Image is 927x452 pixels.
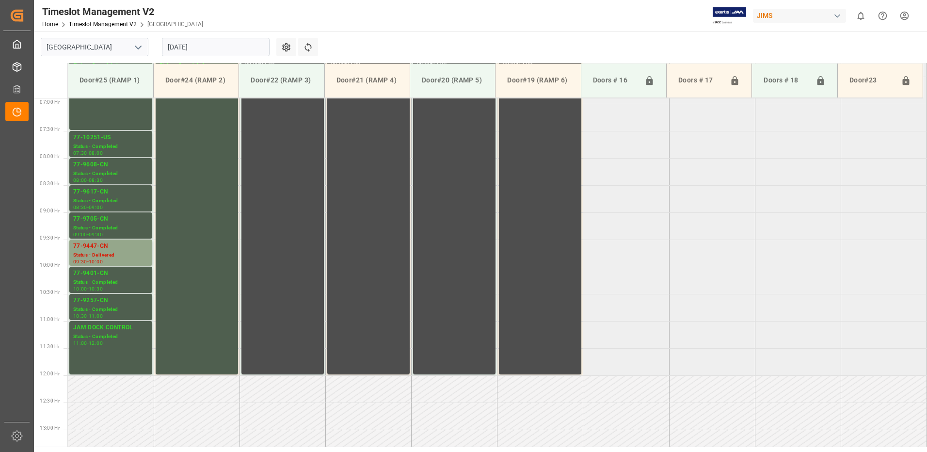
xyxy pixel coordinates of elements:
div: Door#19 (RAMP 6) [503,71,573,89]
div: Door#24 (RAMP 2) [161,71,231,89]
span: 07:30 Hr [40,127,60,132]
input: DD.MM.YYYY [162,38,270,56]
div: 77-9447-CN [73,242,148,251]
span: 11:30 Hr [40,344,60,349]
div: 10:00 [73,287,87,291]
img: Exertis%20JAM%20-%20Email%20Logo.jpg_1722504956.jpg [713,7,746,24]
button: Help Center [872,5,894,27]
div: Status - Completed [73,197,148,205]
div: Timeslot Management V2 [42,4,203,19]
div: Status - Completed [73,224,148,232]
div: - [87,259,89,264]
input: Type to search/select [41,38,148,56]
span: 13:00 Hr [40,425,60,431]
div: 08:00 [89,151,103,155]
div: 77-9608-CN [73,160,148,170]
span: 08:30 Hr [40,181,60,186]
div: 08:00 [73,178,87,182]
div: JAM DOCK CONTROL [73,323,148,333]
div: Doors # 18 [760,71,811,90]
div: JIMS [753,9,846,23]
button: show 0 new notifications [850,5,872,27]
span: 12:30 Hr [40,398,60,404]
div: - [87,232,89,237]
div: 77-9257-CN [73,296,148,306]
div: 10:00 [89,259,103,264]
div: 77-10251-US [73,133,148,143]
div: Door#20 (RAMP 5) [418,71,487,89]
div: Status - Completed [73,170,148,178]
div: - [87,341,89,345]
div: 09:00 [73,232,87,237]
div: - [87,178,89,182]
div: Door#22 (RAMP 3) [247,71,316,89]
div: - [87,205,89,210]
div: 09:30 [73,259,87,264]
span: 11:00 Hr [40,317,60,322]
span: 08:00 Hr [40,154,60,159]
div: Status - Completed [73,333,148,341]
div: - [87,151,89,155]
div: 09:30 [89,232,103,237]
a: Timeslot Management V2 [69,21,137,28]
a: Home [42,21,58,28]
div: 07:30 [73,151,87,155]
div: Status - Completed [73,143,148,151]
button: open menu [130,40,145,55]
div: 77-9401-CN [73,269,148,278]
div: Door#23 [846,71,897,90]
span: 07:00 Hr [40,99,60,105]
div: - [87,287,89,291]
div: Status - Delivered [73,251,148,259]
div: Door#25 (RAMP 1) [76,71,145,89]
div: Door#21 (RAMP 4) [333,71,402,89]
div: 11:00 [89,314,103,318]
div: 11:00 [73,341,87,345]
span: 10:00 Hr [40,262,60,268]
div: 12:00 [89,341,103,345]
div: Status - Completed [73,278,148,287]
div: Status - Completed [73,306,148,314]
button: JIMS [753,6,850,25]
span: 09:00 Hr [40,208,60,213]
div: 10:30 [89,287,103,291]
div: 10:30 [73,314,87,318]
div: Doors # 17 [674,71,726,90]
div: Doors # 16 [589,71,640,90]
span: 10:30 Hr [40,290,60,295]
span: 09:30 Hr [40,235,60,241]
div: 08:30 [73,205,87,210]
div: 09:00 [89,205,103,210]
div: 08:30 [89,178,103,182]
div: 77-9617-CN [73,187,148,197]
span: 12:00 Hr [40,371,60,376]
div: - [87,314,89,318]
div: 77-9705-CN [73,214,148,224]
